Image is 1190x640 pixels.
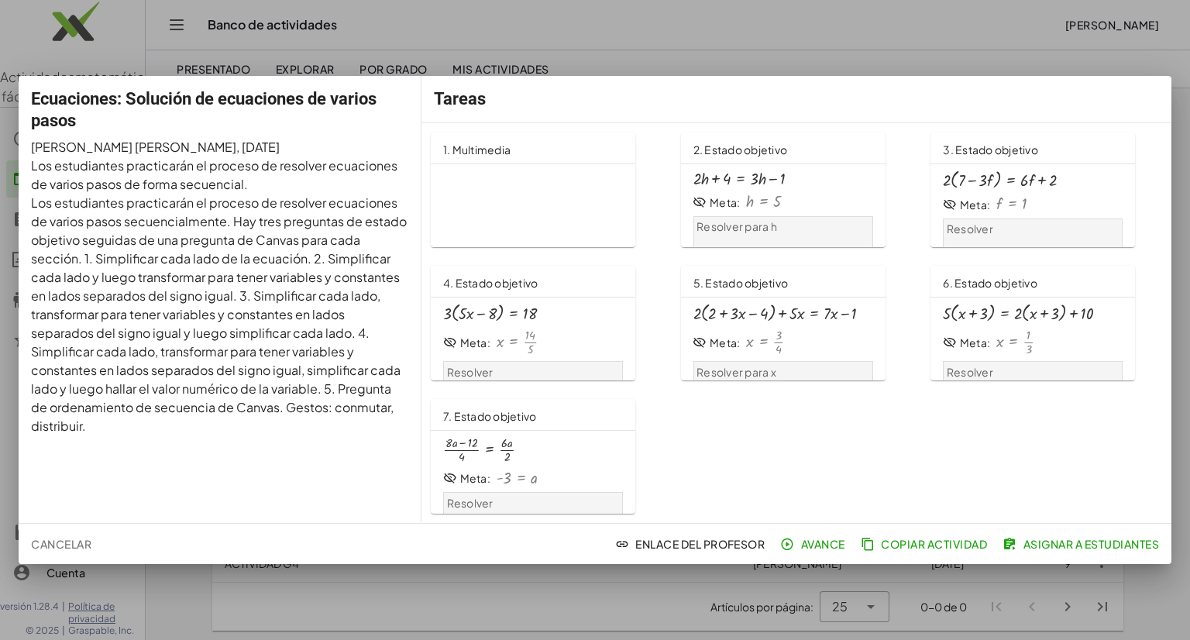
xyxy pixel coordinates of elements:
[447,496,494,510] font: Resolver
[443,409,537,423] font: 7. Estado objetivo
[943,335,957,349] i: Goal State is hidden.
[943,276,1037,290] font: 6. Estado objetivo
[943,198,957,212] i: Goal State is hidden.
[443,276,538,290] font: 4. Estado objetivo
[710,335,740,349] font: Meta:
[930,266,1162,380] a: 6. Estado objetivoMeta:Resolver
[930,132,1162,247] a: 3. Estado objetivoMeta:Resolver
[460,471,490,485] font: Meta:
[31,89,377,130] font: Ecuaciones: Solución de ecuaciones de varios pasos
[431,399,1162,514] a: 7. Estado objetivoMeta:Resolver
[31,194,407,434] font: Los estudiantes practicarán el proceso de resolver ecuaciones de varios pasos secuencialmente. Ha...
[881,537,987,551] font: Copiar actividad
[681,266,913,380] a: 5. Estado objetivoMeta:Resolver para x
[681,132,913,247] a: 2. Estado objetivoMeta:Resolver para h
[31,537,91,551] font: Cancelar
[693,143,788,157] font: 2. Estado objetivo
[431,266,662,380] a: 4. Estado objetivoMeta:Resolver
[31,139,236,155] font: [PERSON_NAME] [PERSON_NAME]
[460,335,490,349] font: Meta:
[434,89,486,108] font: Tareas
[443,143,511,157] font: 1. Multimedia
[236,139,280,155] font: , [DATE]
[801,537,845,551] font: Avance
[612,530,772,558] button: Enlace del profesor
[25,530,98,558] button: Cancelar
[635,537,765,551] font: Enlace del profesor
[947,365,993,379] font: Resolver
[1023,537,1159,551] font: Asignar a estudiantes
[693,335,707,349] i: Goal State is hidden.
[960,335,990,349] font: Meta:
[710,195,740,209] font: Meta:
[696,365,776,379] font: Resolver para x
[443,471,457,485] i: Goal State is hidden.
[960,198,990,212] font: Meta:
[858,530,993,558] button: Copiar actividad
[443,335,457,349] i: Goal State is hidden.
[777,530,851,558] button: Avance
[947,222,993,236] font: Resolver
[999,530,1165,558] button: Asignar a estudiantes
[696,219,777,233] font: Resolver para h
[943,143,1038,157] font: 3. Estado objetivo
[431,132,662,247] a: 1. Multimedia
[693,276,789,290] font: 5. Estado objetivo
[447,365,494,379] font: Resolver
[693,195,707,209] i: Goal State is hidden.
[31,157,397,192] font: Los estudiantes practicarán el proceso de resolver ecuaciones de varios pasos de forma secuencial.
